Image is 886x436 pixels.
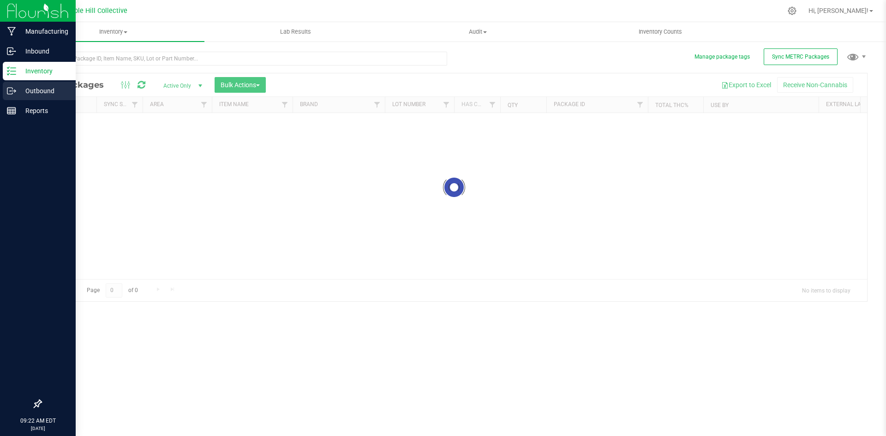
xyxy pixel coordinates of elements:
div: Manage settings [786,6,798,15]
p: Reports [16,105,72,116]
span: Inventory Counts [626,28,694,36]
inline-svg: Outbound [7,86,16,96]
span: Temple Hill Collective [61,7,127,15]
inline-svg: Inventory [7,66,16,76]
span: Hi, [PERSON_NAME]! [808,7,868,14]
input: Search Package ID, Item Name, SKU, Lot or Part Number... [41,52,447,66]
a: Inventory Counts [569,22,751,42]
span: Audit [387,28,569,36]
span: Sync METRC Packages [772,54,829,60]
p: Manufacturing [16,26,72,37]
span: Lab Results [268,28,323,36]
inline-svg: Inbound [7,47,16,56]
p: Outbound [16,85,72,96]
a: Inventory [22,22,204,42]
button: Sync METRC Packages [764,48,838,65]
inline-svg: Reports [7,106,16,115]
button: Manage package tags [694,53,750,61]
p: Inventory [16,66,72,77]
a: Lab Results [204,22,387,42]
inline-svg: Manufacturing [7,27,16,36]
p: Inbound [16,46,72,57]
p: [DATE] [4,425,72,432]
span: Inventory [22,28,204,36]
p: 09:22 AM EDT [4,417,72,425]
a: Audit [387,22,569,42]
